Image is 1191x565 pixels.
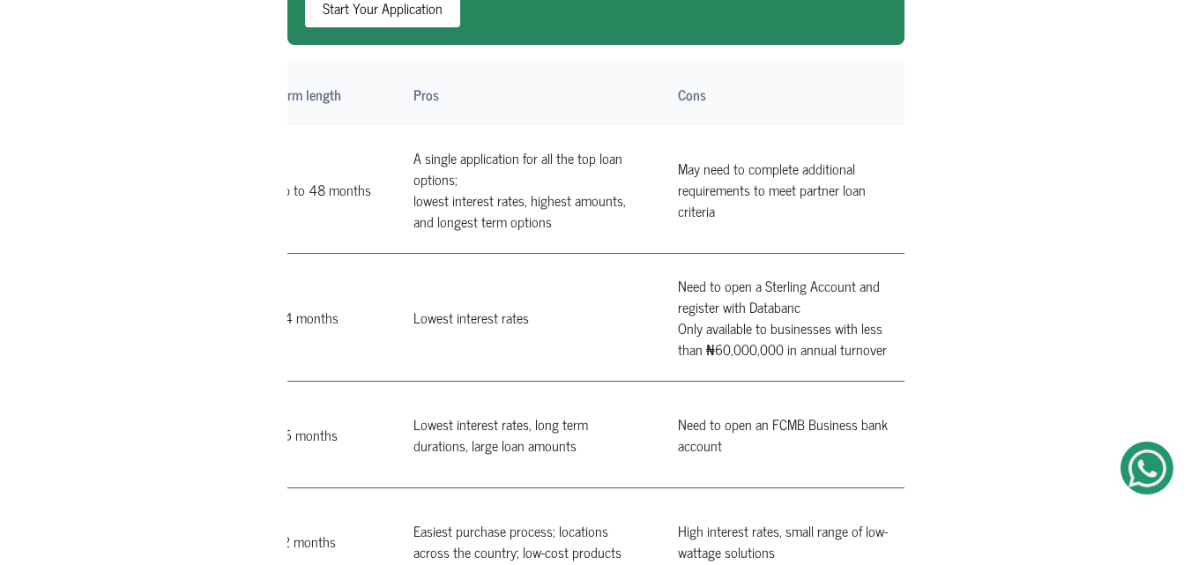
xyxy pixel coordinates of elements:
th: Term length [255,63,392,126]
img: Get Started On Earthbond Via Whatsapp [1128,450,1166,487]
td: 24 months [255,254,392,382]
td: Need to open a Sterling Account and register with Databanc Only available to businesses with less... [657,254,921,382]
td: A single application for all the top loan options; lowest interest rates, highest amounts, and lo... [392,126,657,254]
td: Need to open an FCMB Business bank account [657,382,921,488]
td: May need to complete additional requirements to meet partner loan criteria [657,126,921,254]
td: Lowest interest rates [392,254,657,382]
td: up to 48 months [255,126,392,254]
th: Pros [392,63,657,126]
td: 36 months [255,382,392,488]
td: Lowest interest rates, long term durations, large loan amounts [392,382,657,488]
th: Cons [657,63,921,126]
